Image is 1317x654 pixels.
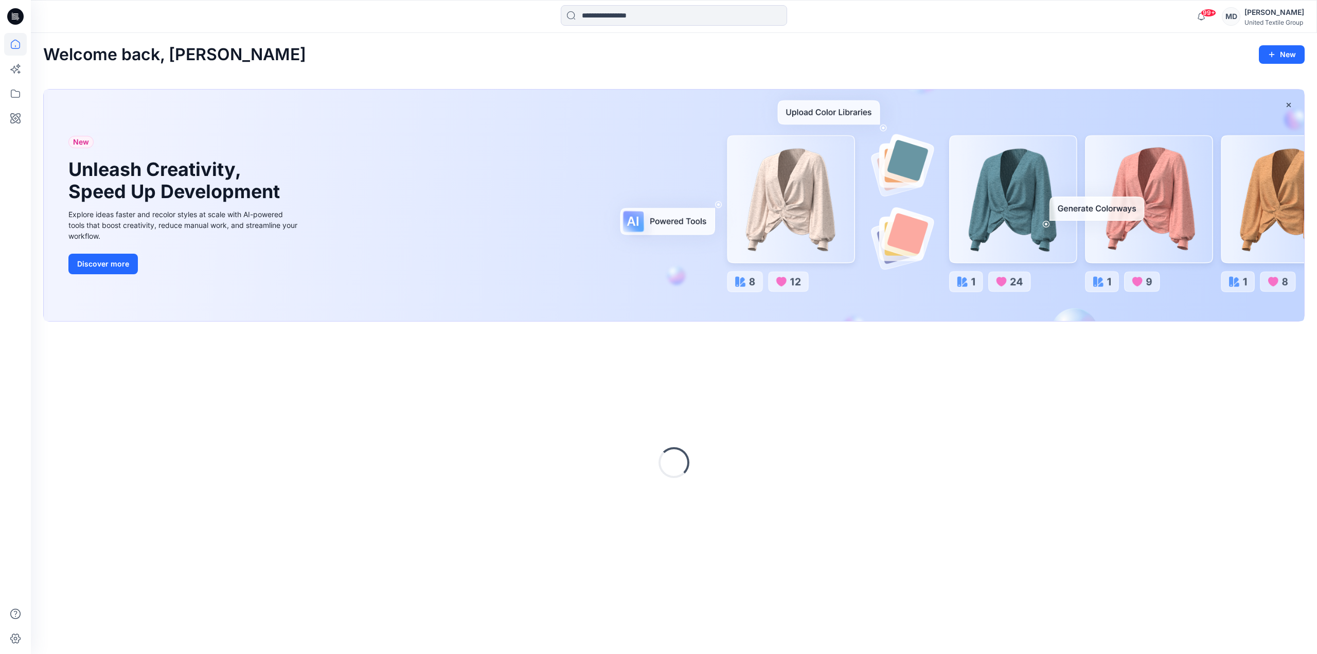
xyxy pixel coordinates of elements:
a: Discover more [68,254,300,274]
div: [PERSON_NAME] [1244,6,1304,19]
button: Discover more [68,254,138,274]
h2: Welcome back, [PERSON_NAME] [43,45,306,64]
span: New [73,136,89,148]
button: New [1259,45,1305,64]
div: United Textile Group [1244,19,1304,26]
span: 99+ [1201,9,1216,17]
div: MD [1222,7,1240,26]
div: Explore ideas faster and recolor styles at scale with AI-powered tools that boost creativity, red... [68,209,300,241]
h1: Unleash Creativity, Speed Up Development [68,158,284,203]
